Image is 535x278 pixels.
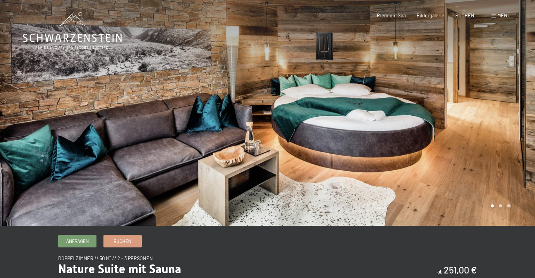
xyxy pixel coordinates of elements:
span: Buchen [114,238,131,244]
span: Anfragen [66,238,89,244]
a: Bildergalerie [417,13,444,18]
span: Menü [497,13,511,18]
span: ab [437,269,443,275]
a: Premium Spa [377,13,406,18]
b: 251,00 € [444,264,477,275]
a: Anfragen [59,235,96,247]
span: Nature Suite mit Sauna [58,262,181,276]
a: Buchen [104,235,141,247]
span: Doppelzimmer // 50 m² // 2 - 3 Personen [58,255,153,261]
a: BUCHEN [455,13,474,18]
